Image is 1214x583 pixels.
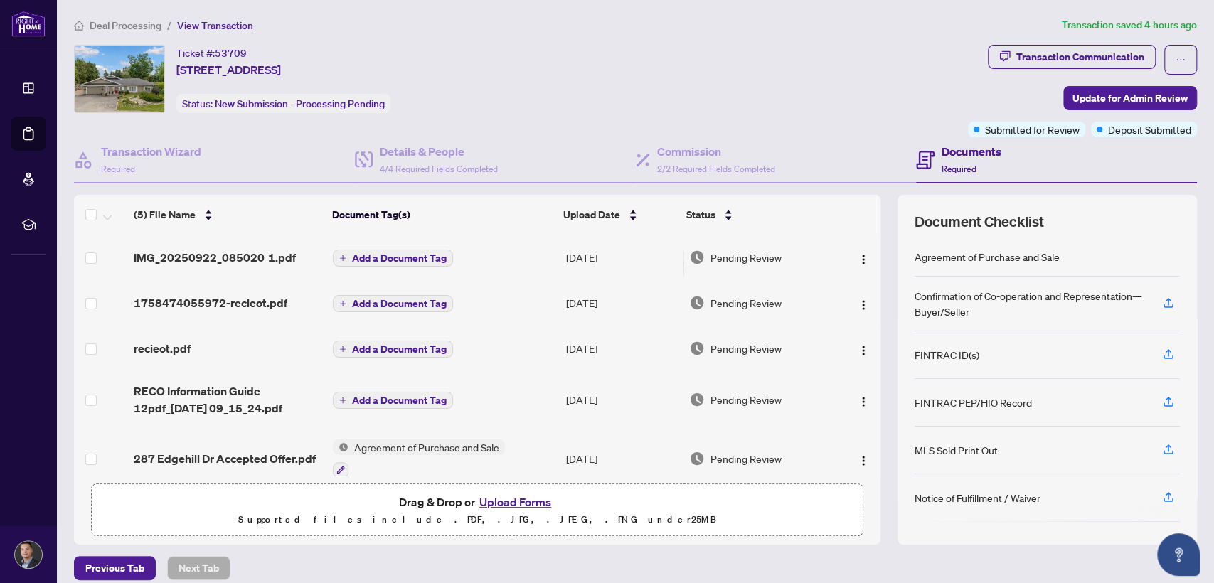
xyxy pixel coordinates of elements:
[339,397,346,404] span: plus
[339,300,346,307] span: plus
[215,97,385,110] span: New Submission - Processing Pending
[689,341,705,356] img: Document Status
[380,143,498,160] h4: Details & People
[333,294,453,313] button: Add a Document Tag
[128,195,326,235] th: (5) File Name
[167,556,230,580] button: Next Tab
[215,47,247,60] span: 53709
[858,455,869,466] img: Logo
[399,493,555,511] span: Drag & Drop or
[915,347,979,363] div: FINTRAC ID(s)
[352,299,447,309] span: Add a Document Tag
[348,439,505,455] span: Agreement of Purchase and Sale
[134,249,296,266] span: IMG_20250922_085020 1.pdf
[11,11,46,37] img: logo
[326,195,558,235] th: Document Tag(s)
[988,45,1156,69] button: Transaction Communication
[176,45,247,61] div: Ticket #:
[134,207,196,223] span: (5) File Name
[333,391,453,410] button: Add a Document Tag
[942,164,976,174] span: Required
[134,450,316,467] span: 287 Edgehill Dr Accepted Offer.pdf
[657,164,775,174] span: 2/2 Required Fields Completed
[85,557,144,579] span: Previous Tab
[710,341,782,356] span: Pending Review
[681,195,834,235] th: Status
[852,291,875,314] button: Logo
[176,94,390,113] div: Status:
[15,541,42,568] img: Profile Icon
[101,164,135,174] span: Required
[985,122,1080,137] span: Submitted for Review
[380,164,498,174] span: 4/4 Required Fields Completed
[852,337,875,360] button: Logo
[101,143,201,160] h4: Transaction Wizard
[560,326,683,371] td: [DATE]
[915,249,1060,264] div: Agreement of Purchase and Sale
[1072,87,1188,109] span: Update for Admin Review
[560,280,683,326] td: [DATE]
[858,396,869,407] img: Logo
[1063,86,1197,110] button: Update for Admin Review
[858,299,869,311] img: Logo
[333,439,348,455] img: Status Icon
[686,207,715,223] span: Status
[560,371,683,428] td: [DATE]
[710,295,782,311] span: Pending Review
[657,143,775,160] h4: Commission
[1176,55,1186,65] span: ellipsis
[100,511,854,528] p: Supported files include .PDF, .JPG, .JPEG, .PNG under 25 MB
[915,288,1146,319] div: Confirmation of Co-operation and Representation—Buyer/Seller
[339,255,346,262] span: plus
[333,392,453,409] button: Add a Document Tag
[942,143,1001,160] h4: Documents
[352,395,447,405] span: Add a Document Tag
[134,340,191,357] span: recieot.pdf
[858,345,869,356] img: Logo
[352,344,447,354] span: Add a Document Tag
[710,392,782,407] span: Pending Review
[333,439,505,478] button: Status IconAgreement of Purchase and Sale
[352,253,447,263] span: Add a Document Tag
[1016,46,1144,68] div: Transaction Communication
[177,19,253,32] span: View Transaction
[560,235,683,280] td: [DATE]
[915,442,998,458] div: MLS Sold Print Out
[333,250,453,267] button: Add a Document Tag
[915,212,1044,232] span: Document Checklist
[689,451,705,466] img: Document Status
[915,395,1032,410] div: FINTRAC PEP/HIO Record
[333,340,453,358] button: Add a Document Tag
[563,207,620,223] span: Upload Date
[858,254,869,265] img: Logo
[1062,17,1197,33] article: Transaction saved 4 hours ago
[1108,122,1191,137] span: Deposit Submitted
[134,383,321,417] span: RECO Information Guide 12pdf_[DATE] 09_15_24.pdf
[710,250,782,265] span: Pending Review
[74,556,156,580] button: Previous Tab
[689,392,705,407] img: Document Status
[74,21,84,31] span: home
[475,493,555,511] button: Upload Forms
[915,490,1040,506] div: Notice of Fulfillment / Waiver
[339,346,346,353] span: plus
[710,451,782,466] span: Pending Review
[852,246,875,269] button: Logo
[92,484,863,537] span: Drag & Drop orUpload FormsSupported files include .PDF, .JPG, .JPEG, .PNG under25MB
[333,341,453,358] button: Add a Document Tag
[333,295,453,312] button: Add a Document Tag
[1157,533,1200,576] button: Open asap
[167,17,171,33] li: /
[75,46,164,112] img: IMG-S12393326_1.jpg
[90,19,161,32] span: Deal Processing
[689,250,705,265] img: Document Status
[689,295,705,311] img: Document Status
[558,195,680,235] th: Upload Date
[852,388,875,411] button: Logo
[134,294,287,311] span: 1758474055972-recieot.pdf
[852,447,875,470] button: Logo
[176,61,281,78] span: [STREET_ADDRESS]
[333,249,453,267] button: Add a Document Tag
[560,428,683,489] td: [DATE]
